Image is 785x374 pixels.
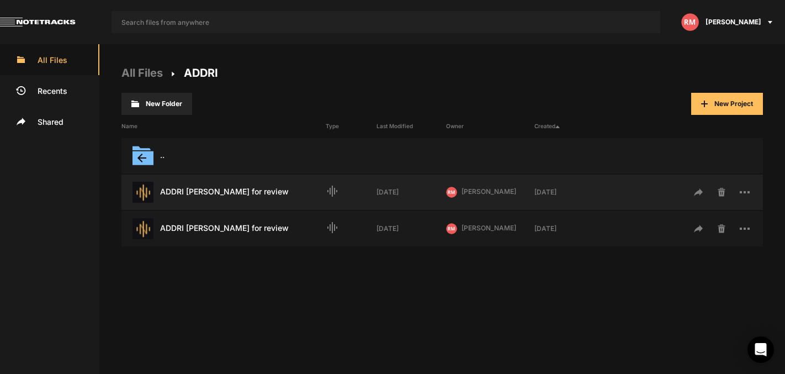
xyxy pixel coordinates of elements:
span: New Project [714,99,753,108]
span: [PERSON_NAME] [462,187,516,196]
img: star-track.png [132,218,153,239]
div: Last Modified [376,122,446,130]
img: letters [446,223,457,234]
img: letters [446,187,457,198]
div: [DATE] [376,224,446,234]
img: letters [681,13,699,31]
span: [PERSON_NAME] [706,17,761,27]
mat-icon: Audio [326,185,339,198]
mat-icon: Audio [326,221,339,234]
button: New Folder [121,93,192,115]
div: .. [121,145,326,166]
button: New Project [691,93,763,115]
h4: ADDRI [121,66,763,80]
div: Owner [446,122,534,130]
span: [PERSON_NAME] [462,224,516,232]
div: [DATE] [534,224,604,234]
div: [DATE] [376,187,446,197]
mat-icon: arrow_back [135,151,148,165]
div: ADDRI [PERSON_NAME] for review [121,218,326,239]
input: Search files from anywhere [112,11,660,33]
a: All Files [121,66,163,80]
div: ADDRI [PERSON_NAME] for review [121,182,326,203]
div: Name [121,122,326,130]
div: Created [534,122,604,130]
div: Type [326,122,376,130]
img: star-track.png [132,182,153,203]
img: folder.svg [132,145,153,166]
div: Open Intercom Messenger [747,336,774,363]
div: [DATE] [534,187,604,197]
